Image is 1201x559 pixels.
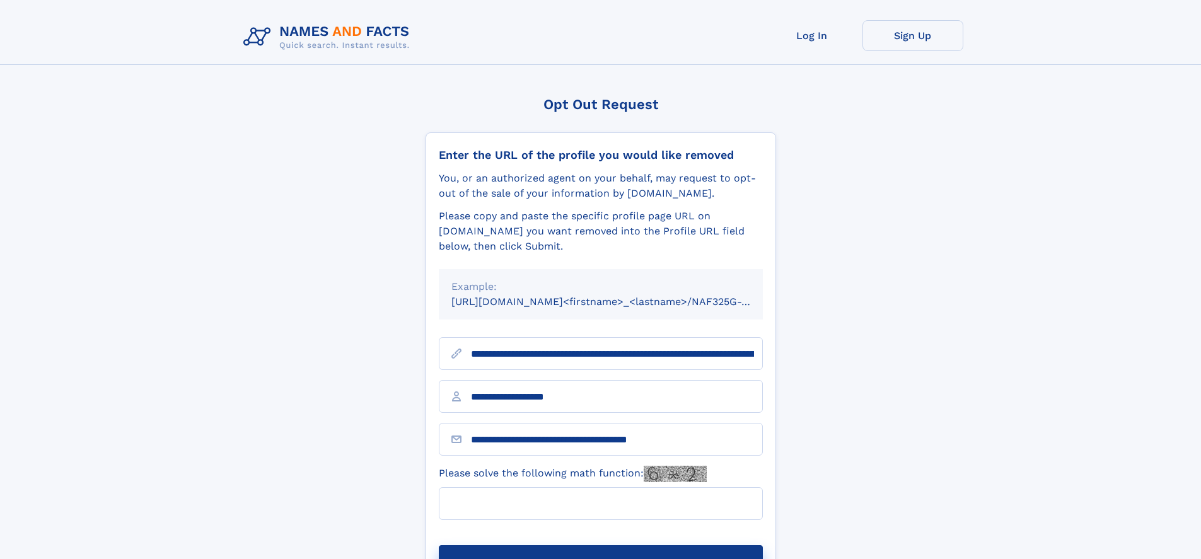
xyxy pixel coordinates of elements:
[451,296,787,308] small: [URL][DOMAIN_NAME]<firstname>_<lastname>/NAF325G-xxxxxxxx
[238,20,420,54] img: Logo Names and Facts
[426,96,776,112] div: Opt Out Request
[451,279,750,294] div: Example:
[439,148,763,162] div: Enter the URL of the profile you would like removed
[439,209,763,254] div: Please copy and paste the specific profile page URL on [DOMAIN_NAME] you want removed into the Pr...
[862,20,963,51] a: Sign Up
[762,20,862,51] a: Log In
[439,466,707,482] label: Please solve the following math function:
[439,171,763,201] div: You, or an authorized agent on your behalf, may request to opt-out of the sale of your informatio...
